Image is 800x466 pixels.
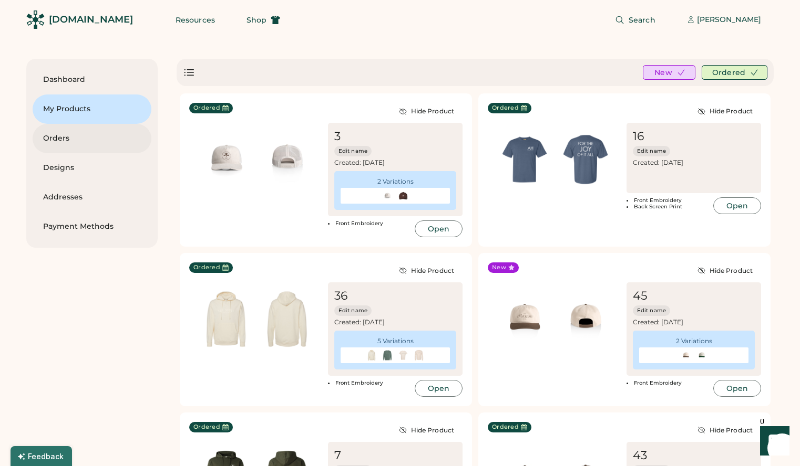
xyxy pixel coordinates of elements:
[555,129,616,190] img: generate-image
[257,289,317,349] img: generate-image
[193,263,220,272] div: Ordered
[196,289,257,349] img: generate-image
[49,13,133,26] div: [DOMAIN_NAME]
[43,133,141,144] div: Orders
[377,337,414,345] div: 5 Variations
[196,129,257,190] img: generate-image
[193,104,220,112] div: Ordered
[627,197,710,204] li: Front Embroidery
[492,423,519,431] div: Ordered
[750,419,795,464] iframe: Front Chat
[633,158,755,167] div: Created: [DATE]
[415,380,463,397] button: Open
[334,318,456,326] div: Created: [DATE]
[415,220,463,237] button: Open
[633,289,685,303] div: 45
[492,263,506,272] div: New
[633,146,670,156] button: Edit name
[328,220,412,227] li: Front Embroidery
[334,158,456,167] div: Created: [DATE]
[366,349,377,361] img: generate-image
[382,349,393,361] img: generate-image
[713,197,761,214] button: Open
[377,177,414,186] div: 2 Variations
[627,204,710,210] li: Back Screen Print
[43,104,141,114] div: My Products
[696,349,707,361] img: generate-image
[494,129,555,190] img: generate-image
[193,423,220,431] div: Ordered
[633,318,755,326] div: Created: [DATE]
[633,129,685,144] div: 16
[680,349,692,361] img: generate-image
[222,424,229,430] button: Last Order Date:
[334,289,387,303] div: 36
[521,105,527,111] button: Last Order Date:
[629,16,655,24] span: Search
[713,380,761,397] button: Open
[702,65,767,80] button: Ordered
[183,66,196,79] div: Show list view
[494,289,555,349] img: generate-image
[391,422,463,439] button: Hide Product
[163,9,228,30] button: Resources
[334,448,387,463] div: 7
[43,163,141,173] div: Designs
[334,305,372,316] button: Edit name
[234,9,293,30] button: Shop
[413,349,425,361] img: generate-image
[43,192,141,203] div: Addresses
[633,305,670,316] button: Edit name
[334,129,387,144] div: 3
[397,349,409,361] img: generate-image
[26,10,45,29] img: Rendered Logo - Screens
[555,289,616,349] img: generate-image
[602,9,668,30] button: Search
[492,104,519,112] div: Ordered
[328,380,412,386] li: Front Embroidery
[689,422,761,439] button: Hide Product
[521,424,527,430] button: Last Order Date:
[391,103,463,120] button: Hide Product
[689,262,761,279] button: Hide Product
[397,190,409,202] img: generate-image
[643,65,695,80] button: New
[689,103,761,120] button: Hide Product
[334,146,372,156] button: Edit name
[222,264,229,271] button: Last Order Date:
[43,221,141,232] div: Payment Methods
[257,129,317,190] img: yH5BAEAAAAALAAAAAABAAEAAAIBRAA7
[382,190,393,202] img: generate-image
[676,337,712,345] div: 2 Variations
[247,16,266,24] span: Shop
[697,15,761,25] div: [PERSON_NAME]
[222,105,229,111] button: Last Order Date:
[43,75,141,85] div: Dashboard
[627,380,710,386] li: Front Embroidery
[633,448,685,463] div: 43
[391,262,463,279] button: Hide Product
